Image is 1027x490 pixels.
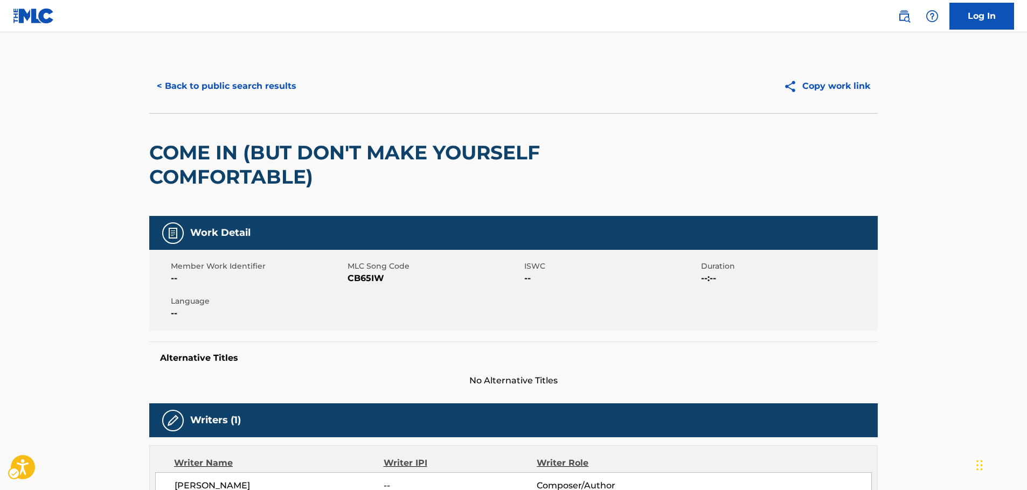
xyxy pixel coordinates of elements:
[973,438,1027,490] iframe: Hubspot Iframe
[149,374,878,387] span: No Alternative Titles
[149,73,304,100] button: < Back to public search results
[13,8,54,24] img: MLC Logo
[166,414,179,427] img: Writers
[166,227,179,240] img: Work Detail
[701,272,875,285] span: --:--
[171,272,345,285] span: --
[949,3,1014,30] a: Log In
[171,307,345,320] span: --
[926,10,939,23] img: help
[537,457,676,470] div: Writer Role
[776,73,878,100] button: Copy work link
[384,457,537,470] div: Writer IPI
[171,261,345,272] span: Member Work Identifier
[174,457,384,470] div: Writer Name
[190,414,241,426] h5: Writers (1)
[898,10,911,23] img: search
[701,261,875,272] span: Duration
[783,80,802,93] img: Copy work link
[171,296,345,307] span: Language
[149,141,586,189] h2: COME IN (BUT DON'T MAKE YOURSELF COMFORTABLE)
[524,272,698,285] span: --
[348,261,522,272] span: MLC Song Code
[976,449,983,481] div: Drag
[160,353,867,363] h5: Alternative Titles
[973,438,1027,490] div: Chat Widget
[190,227,251,239] h5: Work Detail
[524,261,698,272] span: ISWC
[348,272,522,285] span: CB65IW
